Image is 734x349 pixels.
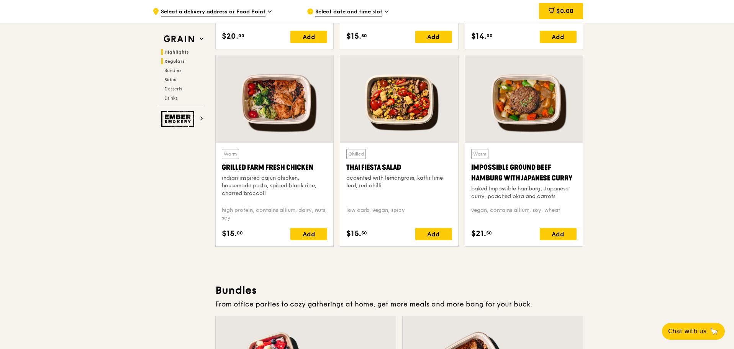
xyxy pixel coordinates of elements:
button: Chat with us🦙 [662,323,725,340]
div: low carb, vegan, spicy [346,206,452,222]
span: Desserts [164,86,182,92]
img: Ember Smokery web logo [161,111,197,127]
span: $14. [471,31,487,42]
span: $20. [222,31,238,42]
img: Grain web logo [161,32,197,46]
span: $21. [471,228,486,239]
div: Impossible Ground Beef Hamburg with Japanese Curry [471,162,577,184]
span: $15. [222,228,237,239]
div: From office parties to cozy gatherings at home, get more meals and more bang for your buck. [215,299,583,310]
span: 00 [487,33,493,39]
div: Add [415,228,452,240]
div: Add [290,228,327,240]
span: Highlights [164,49,189,55]
span: Sides [164,77,176,82]
div: Thai Fiesta Salad [346,162,452,173]
span: $15. [346,31,361,42]
div: indian inspired cajun chicken, housemade pesto, spiced black rice, charred broccoli [222,174,327,197]
span: Drinks [164,95,177,101]
div: Add [415,31,452,43]
h3: Bundles [215,283,583,297]
div: Warm [471,149,488,159]
span: 50 [361,230,367,236]
div: baked Impossible hamburg, Japanese curry, poached okra and carrots [471,185,577,200]
div: Grilled Farm Fresh Chicken [222,162,327,173]
div: Chilled [346,149,366,159]
div: Add [290,31,327,43]
span: Select date and time slot [315,8,382,16]
span: Regulars [164,59,185,64]
span: 00 [237,230,243,236]
span: Chat with us [668,327,706,336]
div: vegan, contains allium, soy, wheat [471,206,577,222]
span: $0.00 [556,7,573,15]
span: 00 [238,33,244,39]
span: 50 [361,33,367,39]
div: accented with lemongrass, kaffir lime leaf, red chilli [346,174,452,190]
div: high protein, contains allium, dairy, nuts, soy [222,206,327,222]
span: 50 [486,230,492,236]
span: Bundles [164,68,181,73]
span: 🦙 [709,327,719,336]
div: Add [540,31,577,43]
span: Select a delivery address or Food Point [161,8,265,16]
div: Add [540,228,577,240]
span: $15. [346,228,361,239]
div: Warm [222,149,239,159]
